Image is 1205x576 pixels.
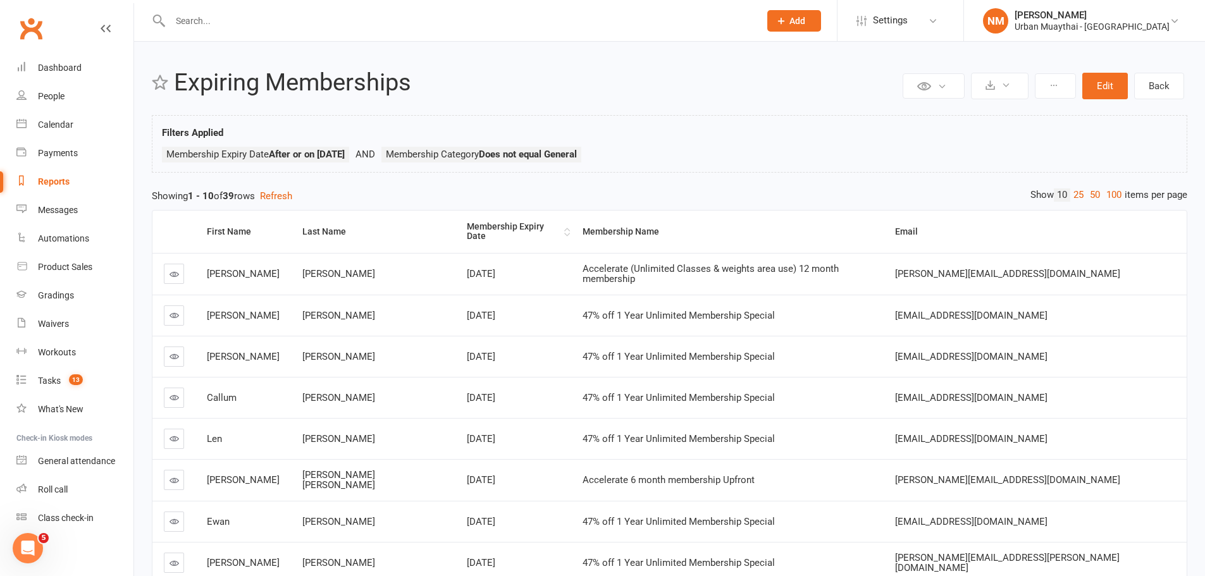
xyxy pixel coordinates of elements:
span: Ewan [207,516,230,527]
div: First Name [207,227,281,236]
span: [PERSON_NAME] [207,310,280,321]
button: Refresh [260,188,292,204]
span: [DATE] [467,310,495,321]
span: 47% off 1 Year Unlimited Membership Special [583,310,775,321]
a: 50 [1087,188,1103,202]
span: 47% off 1 Year Unlimited Membership Special [583,392,775,403]
span: 5 [39,533,49,543]
div: General attendance [38,456,115,466]
div: Last Name [302,227,445,236]
span: [EMAIL_ADDRESS][DOMAIN_NAME] [895,516,1047,527]
span: [PERSON_NAME] [207,268,280,279]
span: [PERSON_NAME][EMAIL_ADDRESS][PERSON_NAME][DOMAIN_NAME] [895,552,1120,574]
span: [EMAIL_ADDRESS][DOMAIN_NAME] [895,392,1047,403]
a: General attendance kiosk mode [16,447,133,475]
span: Settings [873,6,908,35]
a: Dashboard [16,54,133,82]
span: 47% off 1 Year Unlimited Membership Special [583,433,775,444]
span: [PERSON_NAME] [207,474,280,486]
a: Gradings [16,281,133,310]
div: Workouts [38,347,76,357]
span: [DATE] [467,392,495,403]
div: Class check-in [38,513,94,523]
span: [EMAIL_ADDRESS][DOMAIN_NAME] [895,351,1047,362]
div: Email [895,227,1177,236]
strong: Filters Applied [162,127,223,138]
span: 47% off 1 Year Unlimited Membership Special [583,557,775,568]
div: Dashboard [38,63,82,73]
strong: 39 [223,190,234,202]
span: [PERSON_NAME] [302,516,375,527]
a: 10 [1054,188,1070,202]
div: Gradings [38,290,74,300]
span: [PERSON_NAME][EMAIL_ADDRESS][DOMAIN_NAME] [895,474,1120,486]
div: Showing of rows [152,188,1187,204]
div: Urban Muaythai - [GEOGRAPHIC_DATA] [1015,21,1170,32]
strong: 1 - 10 [188,190,214,202]
span: [PERSON_NAME] [207,351,280,362]
div: People [38,91,65,101]
a: Calendar [16,111,133,139]
div: [PERSON_NAME] [1015,9,1170,21]
div: Reports [38,176,70,187]
button: Edit [1082,73,1128,99]
a: Reports [16,168,133,196]
a: Class kiosk mode [16,504,133,532]
a: Product Sales [16,253,133,281]
span: [DATE] [467,351,495,362]
span: [EMAIL_ADDRESS][DOMAIN_NAME] [895,310,1047,321]
div: Automations [38,233,89,243]
span: [PERSON_NAME] [302,392,375,403]
div: Messages [38,205,78,215]
div: NM [983,8,1008,34]
span: [DATE] [467,557,495,568]
span: Callum [207,392,237,403]
span: [PERSON_NAME] [302,268,375,279]
span: [PERSON_NAME] [302,433,375,444]
span: [DATE] [467,268,495,279]
input: Search... [166,12,751,30]
a: Messages [16,196,133,224]
a: Workouts [16,338,133,367]
a: Waivers [16,310,133,338]
span: [DATE] [467,433,495,444]
div: Show items per page [1030,188,1187,202]
button: Add [767,10,821,32]
span: [PERSON_NAME] [PERSON_NAME] [302,469,375,491]
a: Roll call [16,475,133,504]
div: What's New [38,404,83,414]
h2: Expiring Memberships [174,70,899,96]
span: 13 [69,374,83,385]
span: [DATE] [467,474,495,486]
span: [PERSON_NAME] [207,557,280,568]
a: What's New [16,395,133,424]
div: Payments [38,148,78,158]
div: Product Sales [38,262,92,272]
strong: After or on [DATE] [269,149,345,160]
strong: Does not equal General [479,149,577,160]
div: Calendar [38,119,73,130]
a: Automations [16,224,133,253]
div: Tasks [38,376,61,386]
span: [PERSON_NAME] [302,557,375,568]
a: Clubworx [15,13,47,44]
div: Membership Name [583,227,874,236]
span: [EMAIL_ADDRESS][DOMAIN_NAME] [895,433,1047,444]
a: 25 [1070,188,1087,202]
span: [PERSON_NAME] [302,310,375,321]
span: Membership Category [386,149,577,160]
span: Membership Expiry Date [166,149,345,160]
span: Add [789,16,805,26]
span: [PERSON_NAME] [302,351,375,362]
span: Len [207,433,222,444]
span: [DATE] [467,516,495,527]
a: People [16,82,133,111]
div: Membership Expiry Date [467,222,561,242]
a: 100 [1103,188,1125,202]
a: Back [1134,73,1184,99]
span: Accelerate (Unlimited Classes & weights area use) 12 month membership [583,263,839,285]
a: Payments [16,139,133,168]
div: Roll call [38,484,68,494]
span: 47% off 1 Year Unlimited Membership Special [583,516,775,527]
span: [PERSON_NAME][EMAIL_ADDRESS][DOMAIN_NAME] [895,268,1120,279]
